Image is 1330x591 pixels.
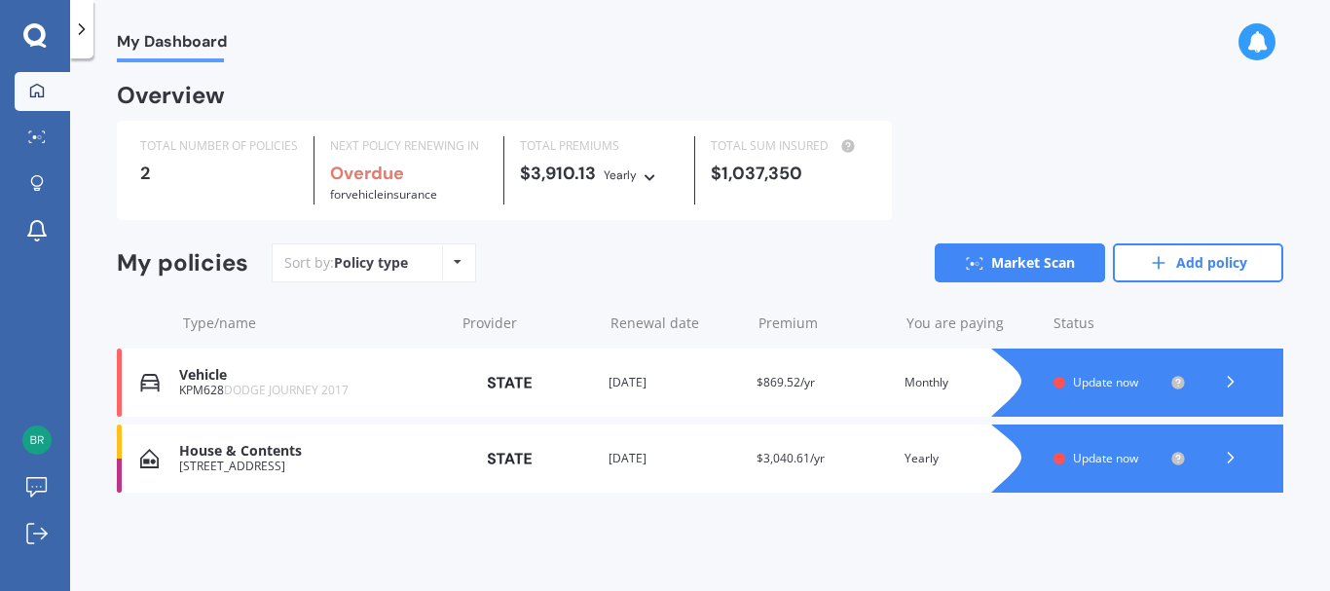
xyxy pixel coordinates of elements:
div: Status [1053,314,1186,333]
div: [DATE] [609,449,741,468]
img: Vehicle [140,373,160,392]
span: for Vehicle insurance [330,186,437,203]
div: $1,037,350 [711,164,868,183]
div: Yearly [604,166,637,185]
div: Type/name [183,314,447,333]
div: 2 [140,164,298,183]
div: NEXT POLICY RENEWING IN [330,136,488,156]
span: $3,040.61/yr [757,450,825,466]
div: Sort by: [284,253,408,273]
div: [STREET_ADDRESS] [179,460,445,473]
div: Premium [758,314,891,333]
a: Market Scan [935,243,1105,282]
div: Policy type [334,253,408,273]
div: House & Contents [179,443,445,460]
div: My policies [117,249,248,277]
div: [DATE] [609,373,741,392]
div: TOTAL SUM INSURED [711,136,868,156]
div: Yearly [905,449,1037,468]
div: Vehicle [179,367,445,384]
div: TOTAL NUMBER OF POLICIES [140,136,298,156]
b: Overdue [330,162,404,185]
div: Renewal date [610,314,743,333]
img: State [461,441,558,476]
img: House & Contents [140,449,159,468]
span: $869.52/yr [757,374,815,390]
div: You are paying [906,314,1039,333]
span: Update now [1073,374,1138,390]
div: Overview [117,86,225,105]
img: 17152c1fe3ad269630374dd666969564 [22,425,52,455]
div: KPM628 [179,384,445,397]
span: DODGE JOURNEY 2017 [224,382,349,398]
div: Monthly [905,373,1037,392]
div: TOTAL PREMIUMS [520,136,678,156]
span: My Dashboard [117,32,227,58]
a: Add policy [1113,243,1283,282]
div: $3,910.13 [520,164,678,185]
img: State [461,365,558,400]
span: Update now [1073,450,1138,466]
div: Provider [462,314,595,333]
